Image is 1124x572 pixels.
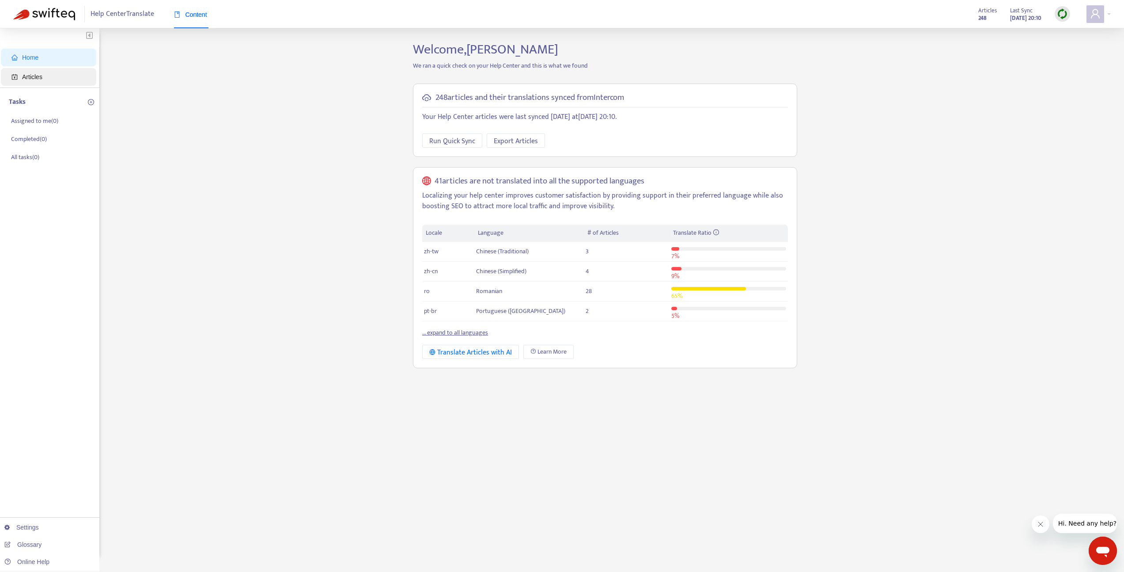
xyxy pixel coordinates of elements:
th: Locale [422,225,474,242]
p: We ran a quick check on your Help Center and this is what we found [406,61,804,70]
span: 4 [586,266,589,276]
strong: 248 [978,13,987,23]
span: 7 % [671,251,679,261]
a: ... expand to all languages [422,328,488,338]
span: 5 % [671,311,679,321]
iframe: Close message [1032,515,1049,533]
th: Language [474,225,584,242]
p: Completed ( 0 ) [11,134,47,144]
a: Settings [4,524,39,531]
span: account-book [11,74,18,80]
p: Tasks [9,97,26,107]
span: Welcome, [PERSON_NAME] [413,38,558,61]
span: Content [174,11,207,18]
div: Translate Articles with AI [429,347,512,358]
a: Glossary [4,541,42,548]
span: ro [424,286,430,296]
iframe: Button to launch messaging window [1089,537,1117,565]
span: cloud-sync [422,93,431,102]
div: Translate Ratio [673,228,784,238]
span: Export Articles [494,136,538,147]
span: Chinese (Simplified) [476,266,526,276]
span: 3 [586,246,589,256]
iframe: Message from company [1053,514,1117,533]
span: Articles [22,73,42,80]
p: All tasks ( 0 ) [11,153,39,162]
span: Run Quick Sync [429,136,475,147]
span: Chinese (Traditional) [476,246,529,256]
span: 2 [586,306,589,316]
button: Export Articles [487,133,545,148]
span: plus-circle [88,99,94,105]
span: book [174,11,180,18]
span: global [422,176,431,187]
button: Run Quick Sync [422,133,482,148]
a: Online Help [4,558,49,565]
button: Translate Articles with AI [422,345,519,359]
p: Assigned to me ( 0 ) [11,116,58,126]
span: Home [22,54,38,61]
img: Swifteq [13,8,75,20]
span: Last Sync [1010,6,1033,15]
p: Your Help Center articles were last synced [DATE] at [DATE] 20:10 . [422,112,788,122]
a: Learn More [523,345,574,359]
img: sync.dc5367851b00ba804db3.png [1057,8,1068,19]
span: Learn More [537,347,567,357]
span: Portuguese ([GEOGRAPHIC_DATA]) [476,306,565,316]
span: zh-tw [424,246,439,256]
span: 28 [586,286,592,296]
span: user [1090,8,1101,19]
span: Help Center Translate [91,6,154,23]
span: pt-br [424,306,437,316]
h5: 41 articles are not translated into all the supported languages [435,176,644,187]
h5: 248 articles and their translations synced from Intercom [435,93,624,103]
span: Articles [978,6,997,15]
th: # of Articles [584,225,669,242]
span: 9 % [671,271,679,281]
p: Localizing your help center improves customer satisfaction by providing support in their preferre... [422,191,788,212]
span: zh-cn [424,266,438,276]
span: 65 % [671,291,682,301]
span: Romanian [476,286,502,296]
span: home [11,54,18,61]
strong: [DATE] 20:10 [1010,13,1041,23]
